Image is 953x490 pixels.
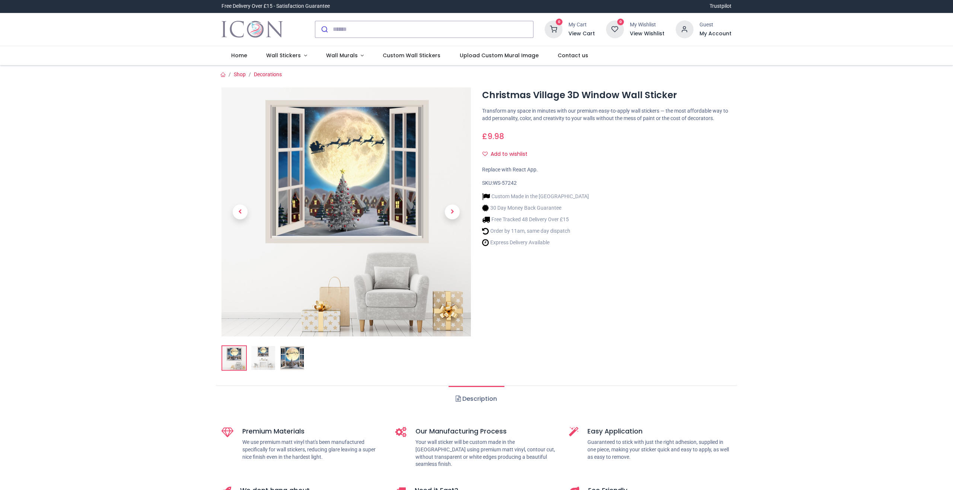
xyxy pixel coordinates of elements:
div: My Wishlist [630,21,664,29]
a: 0 [606,26,624,32]
div: SKU: [482,180,732,187]
img: Christmas Village 3D Window Wall Sticker [222,346,246,370]
a: Decorations [254,71,282,77]
span: Wall Murals [326,52,358,59]
sup: 0 [556,19,563,26]
div: Replace with React App. [482,166,732,174]
span: Upload Custom Mural Image [460,52,539,59]
h5: Easy Application [587,427,732,436]
a: Wall Murals [316,46,373,65]
li: Custom Made in the [GEOGRAPHIC_DATA] [482,193,589,200]
span: Contact us [558,52,588,59]
h1: Christmas Village 3D Window Wall Sticker [482,89,732,101]
a: Trustpilot [710,3,732,10]
span: £ [482,131,504,142]
sup: 0 [617,19,624,26]
li: Free Tracked 48 Delivery Over £15 [482,216,589,223]
span: 9.98 [487,131,504,142]
li: 30 Day Money Back Guarantee [482,204,589,212]
a: Next [434,125,471,299]
p: Your wall sticker will be custom made in the [GEOGRAPHIC_DATA] using premium matt vinyl, contour ... [415,439,558,468]
h5: Premium Materials [242,427,384,436]
p: We use premium matt vinyl that's been manufactured specifically for wall stickers, reducing glare... [242,439,384,461]
a: Wall Stickers [256,46,316,65]
div: Guest [699,21,732,29]
span: Next [445,204,460,219]
div: My Cart [568,21,595,29]
span: Previous [233,204,248,219]
button: Submit [315,21,333,38]
img: Icon Wall Stickers [221,19,283,40]
a: View Cart [568,30,595,38]
i: Add to wishlist [482,151,488,157]
span: Home [231,52,247,59]
button: Add to wishlistAdd to wishlist [482,148,534,161]
span: WS-57242 [493,180,517,186]
a: Description [449,386,504,412]
a: My Account [699,30,732,38]
li: Order by 11am, same day dispatch [482,227,589,235]
a: Previous [221,125,259,299]
p: Transform any space in minutes with our premium easy-to-apply wall stickers — the most affordable... [482,107,732,122]
h5: Our Manufacturing Process [415,427,558,436]
a: Shop [234,71,246,77]
a: 0 [545,26,562,32]
img: WS-57242-02 [251,346,275,370]
p: Guaranteed to stick with just the right adhesion, supplied in one piece, making your sticker quic... [587,439,732,461]
div: Free Delivery Over £15 - Satisfaction Guarantee [221,3,330,10]
span: Custom Wall Stickers [383,52,440,59]
img: Christmas Village 3D Window Wall Sticker [221,87,471,336]
a: View Wishlist [630,30,664,38]
li: Express Delivery Available [482,239,589,246]
a: Logo of Icon Wall Stickers [221,19,283,40]
img: WS-57242-03 [280,346,304,370]
span: Wall Stickers [266,52,301,59]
